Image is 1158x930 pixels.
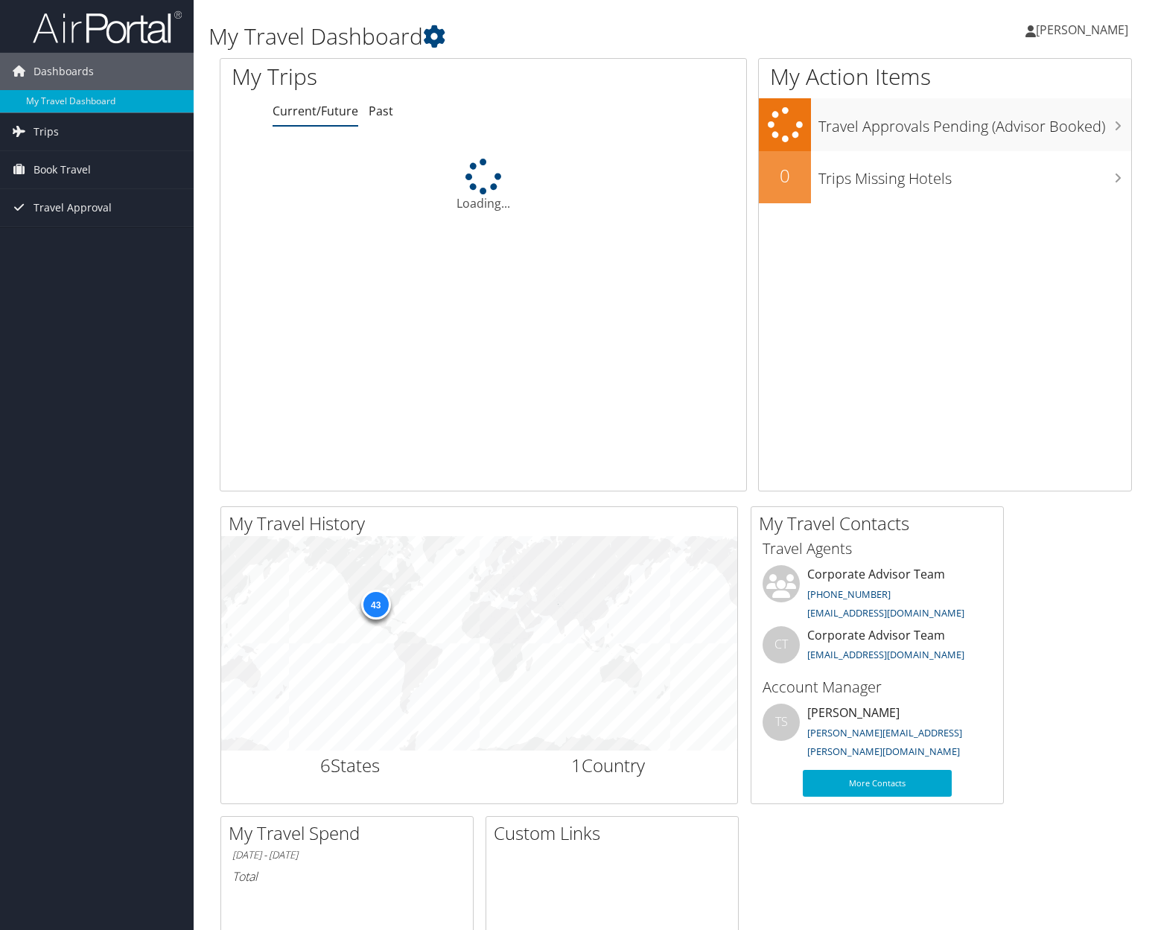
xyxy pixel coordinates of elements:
[763,626,800,663] div: CT
[491,753,727,778] h2: Country
[759,98,1131,151] a: Travel Approvals Pending (Advisor Booked)
[759,163,811,188] h2: 0
[1036,22,1128,38] span: [PERSON_NAME]
[232,61,516,92] h1: My Trips
[803,770,952,797] a: More Contacts
[763,704,800,741] div: TS
[759,151,1131,203] a: 0Trips Missing Hotels
[807,587,891,601] a: [PHONE_NUMBER]
[232,868,462,885] h6: Total
[818,161,1131,189] h3: Trips Missing Hotels
[232,753,468,778] h2: States
[34,189,112,226] span: Travel Approval
[818,109,1131,137] h3: Travel Approvals Pending (Advisor Booked)
[229,511,737,536] h2: My Travel History
[320,753,331,777] span: 6
[494,821,738,846] h2: Custom Links
[229,821,473,846] h2: My Travel Spend
[34,113,59,150] span: Trips
[360,590,390,620] div: 43
[369,103,393,119] a: Past
[209,21,832,52] h1: My Travel Dashboard
[755,626,999,675] li: Corporate Advisor Team
[807,648,964,661] a: [EMAIL_ADDRESS][DOMAIN_NAME]
[807,606,964,620] a: [EMAIL_ADDRESS][DOMAIN_NAME]
[34,53,94,90] span: Dashboards
[759,511,1003,536] h2: My Travel Contacts
[232,848,462,862] h6: [DATE] - [DATE]
[755,565,999,626] li: Corporate Advisor Team
[34,151,91,188] span: Book Travel
[759,61,1131,92] h1: My Action Items
[273,103,358,119] a: Current/Future
[33,10,182,45] img: airportal-logo.png
[807,726,962,759] a: [PERSON_NAME][EMAIL_ADDRESS][PERSON_NAME][DOMAIN_NAME]
[763,677,992,698] h3: Account Manager
[220,159,746,212] div: Loading...
[571,753,582,777] span: 1
[755,704,999,765] li: [PERSON_NAME]
[1025,7,1143,52] a: [PERSON_NAME]
[763,538,992,559] h3: Travel Agents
